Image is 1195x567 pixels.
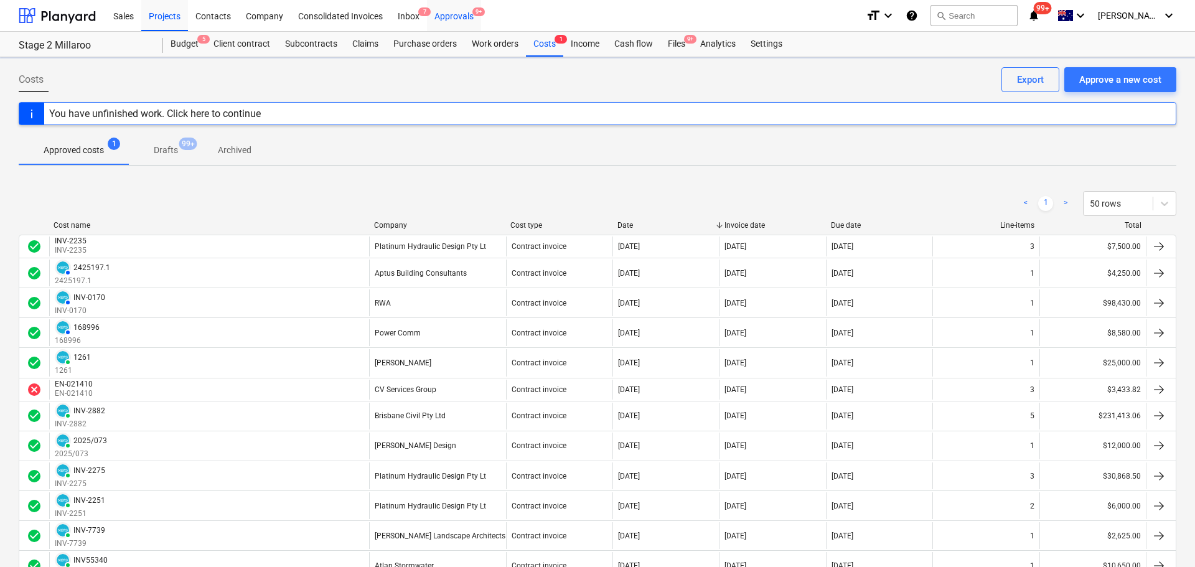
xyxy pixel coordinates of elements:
span: 99+ [179,138,197,150]
div: $30,868.50 [1039,462,1146,489]
p: INV-7739 [55,538,105,549]
p: 1261 [55,365,91,376]
div: Total [1044,221,1141,230]
img: xero.svg [57,524,69,537]
img: xero.svg [57,291,69,304]
div: CV Services Group [375,385,436,394]
p: Archived [218,144,251,157]
div: [PERSON_NAME] Landscape Architects [375,532,505,540]
div: INV-7739 [73,526,105,535]
div: Invoice was approved [27,499,42,513]
div: Contract invoice [512,358,566,367]
div: 5 [1030,411,1034,420]
div: Invoice was approved [27,296,42,311]
div: Invoice was approved [27,355,42,370]
div: Platinum Hydraulic Design Pty Lt [375,242,486,251]
div: 2025/073 [73,436,107,445]
div: [DATE] [724,502,746,510]
div: $7,500.00 [1039,237,1146,256]
div: Contract invoice [512,242,566,251]
a: Previous page [1018,196,1033,211]
div: $6,000.00 [1039,492,1146,519]
div: Contract invoice [512,411,566,420]
div: Cash flow [607,32,660,57]
span: 7 [418,7,431,16]
span: check_circle [27,469,42,484]
div: Date [617,221,715,230]
div: INV-0170 [73,293,105,302]
span: check_circle [27,438,42,453]
p: INV-2882 [55,419,105,429]
div: [DATE] [832,358,853,367]
img: xero.svg [57,351,69,363]
i: keyboard_arrow_down [881,8,896,23]
i: Knowledge base [906,8,918,23]
div: $231,413.06 [1039,403,1146,429]
p: Approved costs [44,144,104,157]
div: 3 [1030,385,1034,394]
div: Invoice was approved [27,326,42,340]
div: Invoice was approved [27,266,42,281]
div: Invoice has been synced with Xero and its status is currently PAID [55,492,71,508]
a: Costs1 [526,32,563,57]
button: Approve a new cost [1064,67,1176,92]
div: Invoice was approved [27,239,42,254]
div: 2 [1030,502,1034,510]
div: 3 [1030,472,1034,480]
span: check_circle [27,266,42,281]
div: Line-items [938,221,1035,230]
p: EN-021410 [55,388,95,399]
a: Page 1 is your current page [1038,196,1053,211]
div: [DATE] [618,299,640,307]
div: 1261 [73,353,91,362]
div: $8,580.00 [1039,319,1146,346]
a: Analytics [693,32,743,57]
div: Cost name [54,221,364,230]
div: Aptus Building Consultants [375,269,467,278]
div: Invoice has been synced with Xero and its status is currently PAID [55,433,71,449]
div: [DATE] [832,502,853,510]
p: 168996 [55,335,100,346]
span: search [936,11,946,21]
div: Contract invoice [512,329,566,337]
span: 1 [555,35,567,44]
a: Work orders [464,32,526,57]
div: [DATE] [724,532,746,540]
i: keyboard_arrow_down [1161,8,1176,23]
div: [DATE] [832,411,853,420]
div: Cost type [510,221,607,230]
div: INV-2275 [73,466,105,475]
div: $98,430.00 [1039,289,1146,316]
div: Invoice has been synced with Xero and its status is currently AUTHORISED [55,289,71,306]
div: Purchase orders [386,32,464,57]
div: [DATE] [832,472,853,480]
div: Invoice was approved [27,408,42,423]
div: 2425197.1 [73,263,110,272]
div: [DATE] [618,502,640,510]
div: 3 [1030,242,1034,251]
div: 1 [1030,299,1034,307]
div: [DATE] [618,329,640,337]
div: 1 [1030,269,1034,278]
div: You have unfinished work. Click here to continue [49,108,261,119]
div: INV-2251 [73,496,105,505]
div: Invoice has been synced with Xero and its status is currently AUTHORISED [55,260,71,276]
div: Export [1017,72,1044,88]
div: Contract invoice [512,441,566,450]
div: 1 [1030,329,1034,337]
span: check_circle [27,408,42,423]
iframe: Chat Widget [1133,507,1195,567]
div: [DATE] [724,329,746,337]
p: INV-0170 [55,306,105,316]
div: Contract invoice [512,385,566,394]
div: [DATE] [724,299,746,307]
img: xero.svg [57,261,69,274]
p: Drafts [154,144,178,157]
div: Contract invoice [512,269,566,278]
div: [DATE] [724,441,746,450]
div: 1 [1030,532,1034,540]
div: [DATE] [724,472,746,480]
div: [DATE] [832,441,853,450]
div: Settings [743,32,790,57]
